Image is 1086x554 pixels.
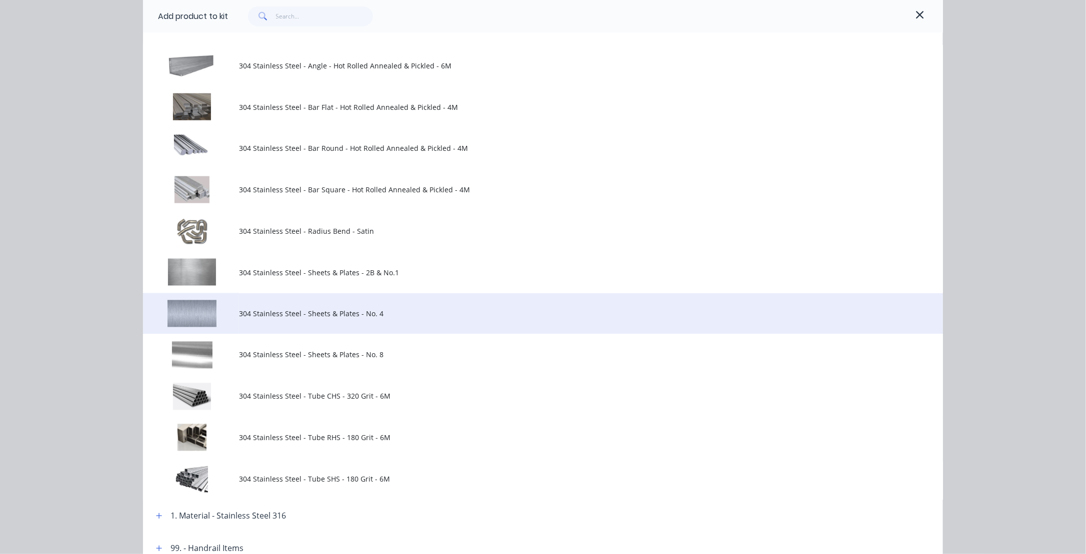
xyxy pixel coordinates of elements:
[158,10,228,22] div: Add product to kit
[239,391,802,402] span: 304 Stainless Steel - Tube CHS - 320 Grit - 6M
[239,309,802,319] span: 304 Stainless Steel - Sheets & Plates - No. 4
[239,226,802,236] span: 304 Stainless Steel - Radius Bend - Satin
[239,143,802,153] span: 304 Stainless Steel - Bar Round - Hot Rolled Annealed & Pickled - 4M
[239,267,802,278] span: 304 Stainless Steel - Sheets & Plates - 2B & No.1
[239,350,802,360] span: 304 Stainless Steel - Sheets & Plates - No. 8
[239,60,802,71] span: 304 Stainless Steel - Angle - Hot Rolled Annealed & Pickled - 6M
[170,510,286,522] div: 1. Material - Stainless Steel 316
[239,102,802,112] span: 304 Stainless Steel - Bar Flat - Hot Rolled Annealed & Pickled - 4M
[239,474,802,485] span: 304 Stainless Steel - Tube SHS - 180 Grit - 6M
[239,184,802,195] span: 304 Stainless Steel - Bar Square - Hot Rolled Annealed & Pickled - 4M
[239,433,802,443] span: 304 Stainless Steel - Tube RHS - 180 Grit - 6M
[276,6,373,26] input: Search...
